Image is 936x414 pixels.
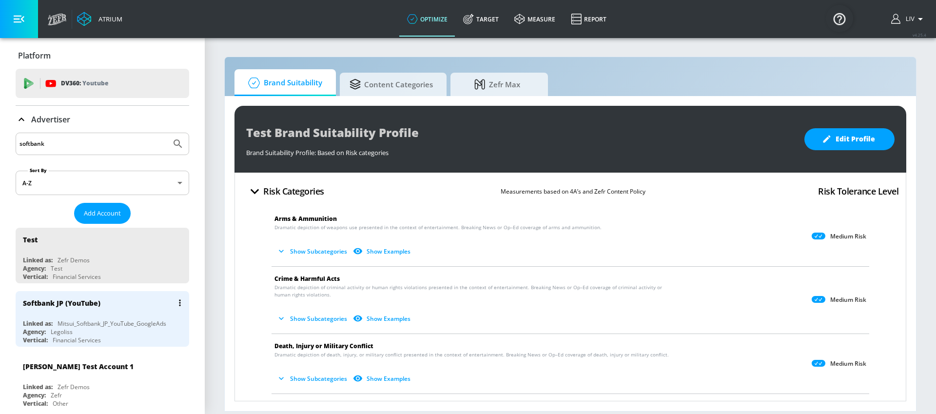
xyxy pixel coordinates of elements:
[818,184,898,198] h4: Risk Tolerance Level
[53,273,101,281] div: Financial Services
[16,228,189,283] div: TestLinked as:Zefr DemosAgency:TestVertical:Financial Services
[274,224,602,231] span: Dramatic depiction of weapons use presented in the context of entertainment. Breaking News or Op–...
[913,32,926,38] span: v 4.25.4
[51,391,62,399] div: Zefr
[23,383,53,391] div: Linked as:
[563,1,614,37] a: Report
[16,42,189,69] div: Platform
[23,273,48,281] div: Vertical:
[95,15,122,23] div: Atrium
[19,138,167,150] input: Search by name
[16,171,189,195] div: A-Z
[501,186,645,197] p: Measurements based on 4A’s and Zefr Content Policy
[16,291,189,347] div: Softbank JP (YouTube)Linked as:Mitsui_Softbank_JP_YouTube_GoogleAdsAgency:LegolissVertical:Financ...
[263,184,324,198] h4: Risk Categories
[167,133,189,155] button: Submit Search
[274,342,373,350] span: Death, Injury or Military Conflict
[61,78,108,89] p: DV360:
[507,1,563,37] a: measure
[274,371,351,387] button: Show Subcategories
[274,284,678,298] span: Dramatic depiction of criminal activity or human rights violations presented in the context of en...
[274,243,351,259] button: Show Subcategories
[28,167,49,174] label: Sort By
[460,73,534,96] span: Zefr Max
[23,235,38,244] div: Test
[351,243,414,259] button: Show Examples
[351,311,414,327] button: Show Examples
[16,106,189,133] div: Advertiser
[399,1,455,37] a: optimize
[58,383,90,391] div: Zefr Demos
[58,319,166,328] div: Mitsui_Softbank_JP_YouTube_GoogleAds
[246,143,795,157] div: Brand Suitability Profile: Based on Risk categories
[51,328,73,336] div: Legoliss
[902,16,915,22] span: login as: liv.ho@zefr.com
[23,256,53,264] div: Linked as:
[16,355,189,410] div: [PERSON_NAME] Test Account 1Linked as:Zefr DemosAgency:ZefrVertical:Other
[51,264,62,273] div: Test
[830,233,866,240] p: Medium Risk
[84,208,121,219] span: Add Account
[23,319,53,328] div: Linked as:
[23,336,48,344] div: Vertical:
[824,133,875,145] span: Edit Profile
[53,336,101,344] div: Financial Services
[58,256,90,264] div: Zefr Demos
[23,328,46,336] div: Agency:
[891,13,926,25] button: Liv
[350,73,433,96] span: Content Categories
[274,215,337,223] span: Arms & Ammunition
[77,12,122,26] a: Atrium
[74,203,131,224] button: Add Account
[455,1,507,37] a: Target
[351,371,414,387] button: Show Examples
[23,362,134,371] div: [PERSON_NAME] Test Account 1
[23,391,46,399] div: Agency:
[274,351,669,358] span: Dramatic depiction of death, injury, or military conflict presented in the context of entertainme...
[274,311,351,327] button: Show Subcategories
[826,5,853,32] button: Open Resource Center
[23,298,100,308] div: Softbank JP (YouTube)
[242,180,328,203] button: Risk Categories
[82,78,108,88] p: Youtube
[53,399,68,408] div: Other
[31,114,70,125] p: Advertiser
[804,128,895,150] button: Edit Profile
[18,50,51,61] p: Platform
[830,360,866,368] p: Medium Risk
[23,264,46,273] div: Agency:
[830,296,866,304] p: Medium Risk
[23,399,48,408] div: Vertical:
[274,275,340,283] span: Crime & Harmful Acts
[16,69,189,98] div: DV360: Youtube
[244,71,322,95] span: Brand Suitability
